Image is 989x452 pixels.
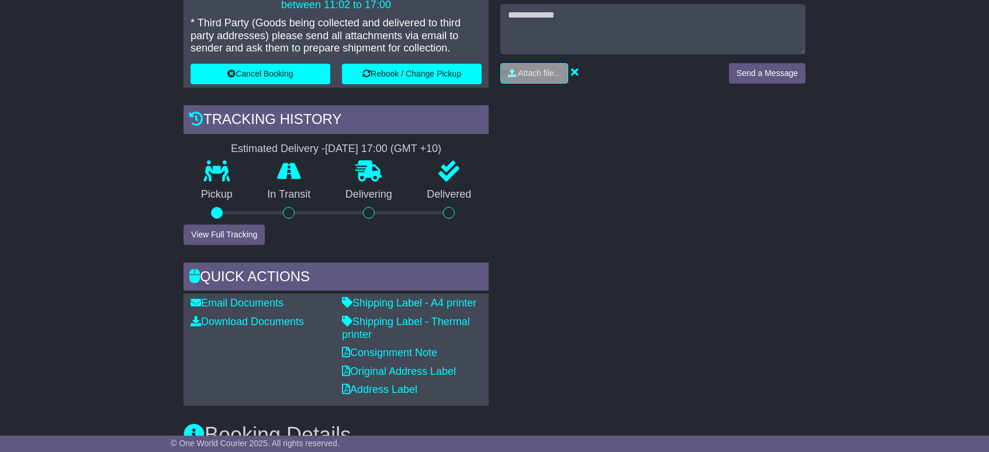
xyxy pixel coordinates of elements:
[191,17,482,55] p: * Third Party (Goods being collected and delivered to third party addresses) please send all atta...
[410,188,489,201] p: Delivered
[342,347,437,358] a: Consignment Note
[191,316,304,327] a: Download Documents
[342,64,482,84] button: Rebook / Change Pickup
[171,439,340,448] span: © One World Courier 2025. All rights reserved.
[184,225,265,245] button: View Full Tracking
[184,188,250,201] p: Pickup
[184,263,489,294] div: Quick Actions
[184,143,489,156] div: Estimated Delivery -
[342,384,417,395] a: Address Label
[729,63,805,84] button: Send a Message
[325,143,441,156] div: [DATE] 17:00 (GMT +10)
[184,105,489,137] div: Tracking history
[342,316,470,340] a: Shipping Label - Thermal printer
[342,297,476,309] a: Shipping Label - A4 printer
[191,297,283,309] a: Email Documents
[191,64,330,84] button: Cancel Booking
[342,365,456,377] a: Original Address Label
[250,188,328,201] p: In Transit
[328,188,410,201] p: Delivering
[184,423,805,447] h3: Booking Details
